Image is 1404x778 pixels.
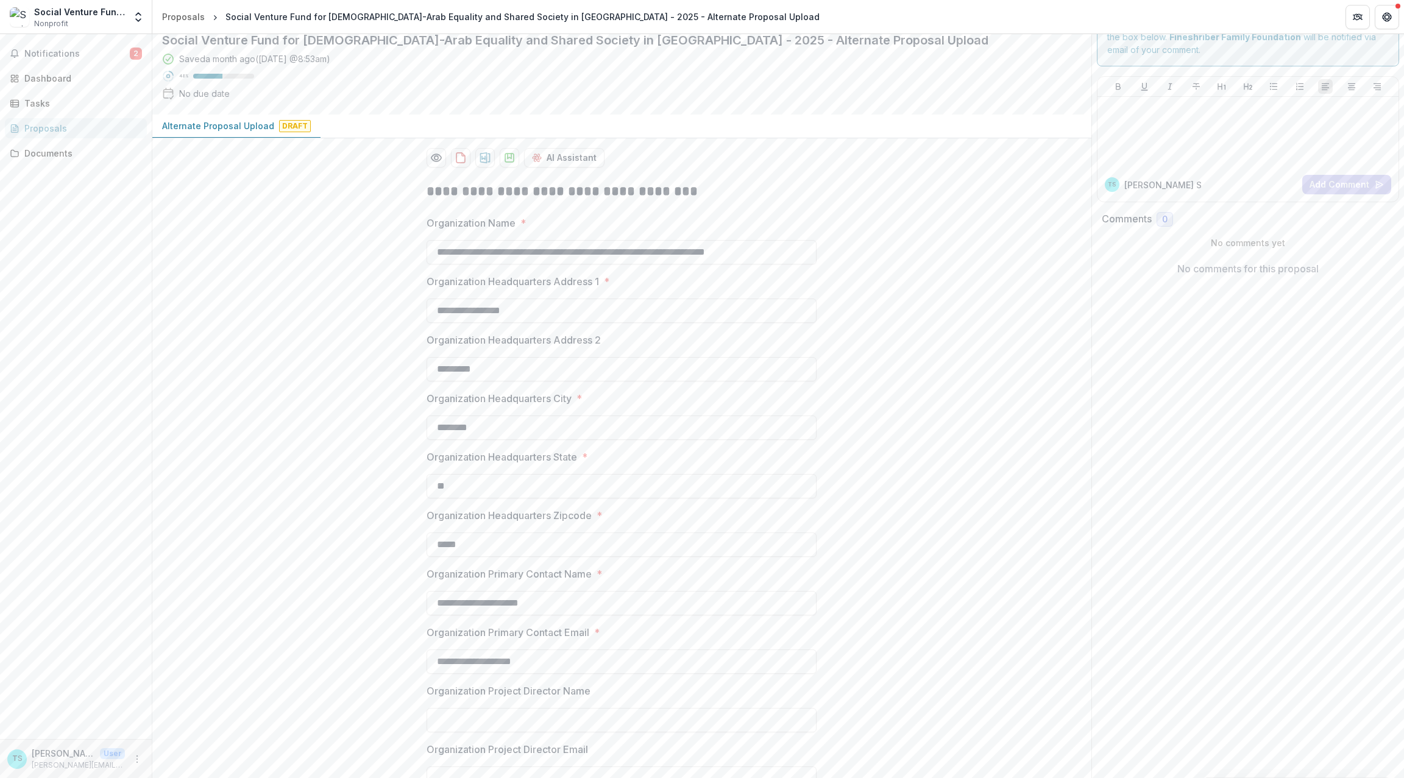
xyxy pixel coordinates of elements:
p: [PERSON_NAME][EMAIL_ADDRESS][DOMAIN_NAME] [32,760,125,771]
button: Notifications2 [5,44,147,63]
div: Tasks [24,97,137,110]
p: No comments yet [1102,236,1395,249]
div: Tzivia Schwartz-Getzug [12,755,23,763]
div: Saved a month ago ( [DATE] @ 8:53am ) [179,52,330,65]
span: 2 [130,48,142,60]
div: Social Venture Fund for [DEMOGRAPHIC_DATA]-Arab Equality and Shared Society in [GEOGRAPHIC_DATA] ... [225,10,820,23]
a: Tasks [5,93,147,113]
p: [PERSON_NAME] [32,747,95,760]
p: Organization Name [427,216,516,230]
div: No due date [179,87,230,100]
span: Draft [279,120,311,132]
button: download-proposal [475,148,495,168]
p: Organization Headquarters Zipcode [427,508,592,523]
p: Organization Headquarters City [427,391,572,406]
span: 0 [1162,214,1168,225]
button: Ordered List [1292,79,1307,94]
p: Organization Project Director Name [427,684,590,698]
div: Tzivia Schwartz-Getzug [1108,182,1116,188]
a: Documents [5,143,147,163]
div: Documents [24,147,137,160]
div: Social Venture Fund for [DEMOGRAPHIC_DATA]-Arab Equality and Shared Society in [GEOGRAPHIC_DATA] [34,5,125,18]
strong: Fineshriber Family Foundation [1169,32,1301,42]
button: Italicize [1163,79,1177,94]
button: download-proposal [451,148,470,168]
p: No comments for this proposal [1177,261,1319,276]
button: Get Help [1375,5,1399,29]
button: Align Left [1318,79,1333,94]
button: Align Center [1344,79,1359,94]
p: Organization Headquarters Address 2 [427,333,601,347]
button: Heading 1 [1214,79,1229,94]
button: Open entity switcher [130,5,147,29]
p: Organization Primary Contact Name [427,567,592,581]
span: Notifications [24,49,130,59]
button: Partners [1345,5,1370,29]
div: Dashboard [24,72,137,85]
nav: breadcrumb [157,8,824,26]
span: Nonprofit [34,18,68,29]
p: [PERSON_NAME] S [1124,179,1202,191]
div: Proposals [24,122,137,135]
button: Strike [1189,79,1204,94]
button: More [130,752,144,766]
button: Underline [1137,79,1152,94]
button: AI Assistant [524,148,604,168]
h2: Comments [1102,213,1152,225]
div: Send comments or questions to in the box below. will be notified via email of your comment. [1097,7,1400,66]
p: User [100,748,125,759]
button: Bullet List [1266,79,1281,94]
button: Heading 2 [1241,79,1255,94]
button: download-proposal [500,148,519,168]
button: Align Right [1370,79,1384,94]
button: Preview 343ba4a1-e90a-49c5-bb1f-19ca3d13a301-0.pdf [427,148,446,168]
a: Proposals [157,8,210,26]
h2: Social Venture Fund for [DEMOGRAPHIC_DATA]-Arab Equality and Shared Society in [GEOGRAPHIC_DATA] ... [162,33,1062,48]
p: Organization Headquarters Address 1 [427,274,599,289]
div: Proposals [162,10,205,23]
a: Proposals [5,118,147,138]
a: Dashboard [5,68,147,88]
button: Add Comment [1302,175,1391,194]
img: Social Venture Fund for Jewish-Arab Equality and Shared Society in Israel [10,7,29,27]
p: Alternate Proposal Upload [162,119,274,132]
p: Organization Project Director Email [427,742,588,757]
p: 48 % [179,72,188,80]
p: Organization Primary Contact Email [427,625,589,640]
p: Organization Headquarters State [427,450,577,464]
button: Bold [1111,79,1126,94]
